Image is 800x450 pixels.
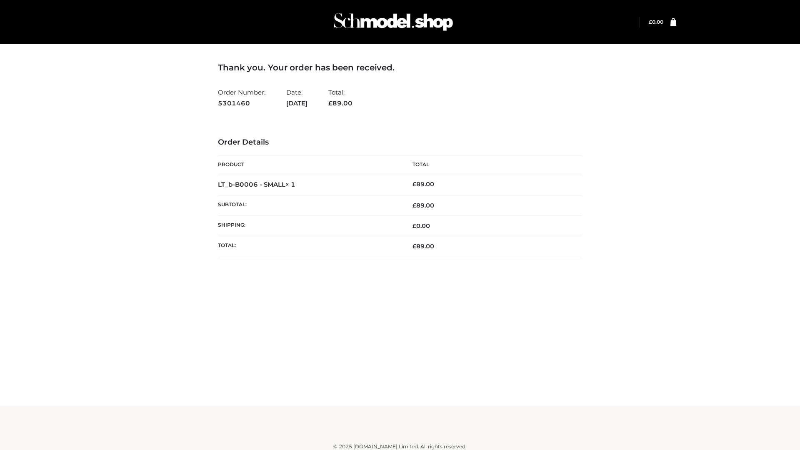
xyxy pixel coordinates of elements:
span: £ [412,242,416,250]
a: £0.00 [649,19,663,25]
bdi: 89.00 [412,180,434,188]
span: £ [412,202,416,209]
li: Date: [286,85,307,110]
li: Order Number: [218,85,265,110]
strong: [DATE] [286,98,307,109]
strong: 5301460 [218,98,265,109]
bdi: 0.00 [649,19,663,25]
bdi: 0.00 [412,222,430,230]
span: 89.00 [412,242,434,250]
h3: Order Details [218,138,582,147]
img: Schmodel Admin 964 [331,5,456,38]
span: £ [649,19,652,25]
th: Shipping: [218,216,400,236]
th: Total [400,155,582,174]
span: £ [412,180,416,188]
th: Total: [218,236,400,257]
span: 89.00 [328,99,352,107]
li: Total: [328,85,352,110]
th: Product [218,155,400,174]
span: £ [328,99,332,107]
span: 89.00 [412,202,434,209]
th: Subtotal: [218,195,400,215]
strong: × 1 [285,180,295,188]
strong: LT_b-B0006 - SMALL [218,180,295,188]
h3: Thank you. Your order has been received. [218,62,582,72]
span: £ [412,222,416,230]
